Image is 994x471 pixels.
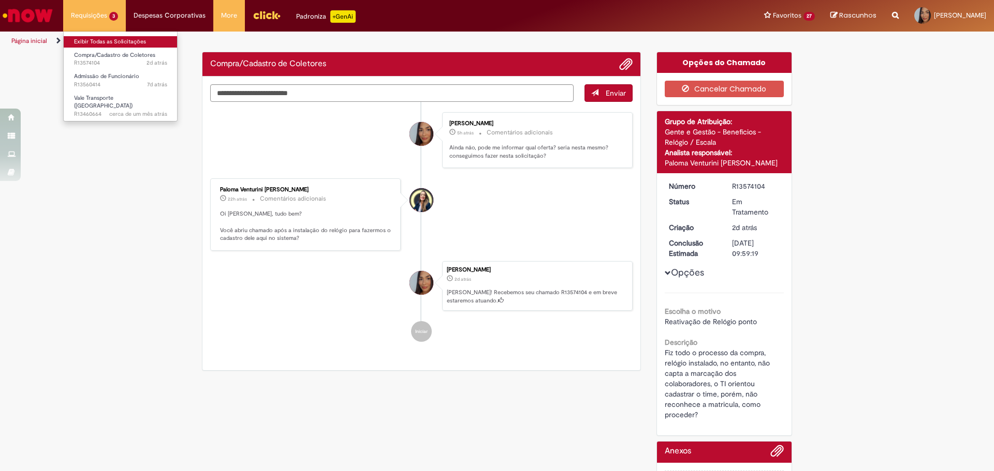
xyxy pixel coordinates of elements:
[732,181,780,191] div: R13574104
[228,196,247,202] span: 22h atrás
[447,288,627,305] p: [PERSON_NAME]! Recebemos seu chamado R13574104 e em breve estaremos atuando.
[665,158,784,168] div: Paloma Venturini [PERSON_NAME]
[260,194,326,203] small: Comentários adicionais
[74,110,167,118] span: R13460664
[449,144,622,160] p: Ainda não, pode me informar qual oferta? seria nesta mesmo? conseguimos fazer nesta solicitação?
[63,31,178,121] ul: Requisições
[661,181,725,191] dt: Número
[449,120,622,127] div: [PERSON_NAME]
[665,81,784,97] button: Cancelar Chamado
[147,81,167,88] span: 7d atrás
[210,261,633,311] li: Sue Helen Alves Da Cruz
[830,11,876,21] a: Rascunhos
[147,81,167,88] time: 23/09/2025 16:53:43
[64,50,178,69] a: Aberto R13574104 : Compra/Cadastro de Coletores
[64,36,178,48] a: Exibir Todas as Solicitações
[253,7,281,23] img: click_logo_yellow_360x200.png
[330,10,356,23] p: +GenAi
[773,10,801,21] span: Favoritos
[210,59,326,69] h2: Compra/Cadastro de Coletores Histórico de tíquete
[732,222,780,233] div: 28/09/2025 16:45:40
[1,5,54,26] img: ServiceNow
[457,130,474,136] time: 30/09/2025 07:43:12
[410,271,433,295] div: Sue Helen Alves Da Cruz
[661,238,725,259] dt: Conclusão Estimada
[410,122,433,146] div: Sue Helen Alves Da Cruz
[210,102,633,352] ul: Histórico de tíquete
[447,267,627,273] div: [PERSON_NAME]
[74,94,133,110] span: Vale Transporte ([GEOGRAPHIC_DATA])
[410,188,433,212] div: Paloma Venturini Marques Fiorezi
[74,72,139,80] span: Admissão de Funcionário
[839,10,876,20] span: Rascunhos
[657,52,792,73] div: Opções do Chamado
[732,196,780,217] div: Em Tratamento
[220,187,392,193] div: Paloma Venturini [PERSON_NAME]
[457,130,474,136] span: 5h atrás
[74,59,167,67] span: R13574104
[934,11,986,20] span: [PERSON_NAME]
[661,196,725,207] dt: Status
[8,32,655,51] ul: Trilhas de página
[665,447,691,456] h2: Anexos
[665,147,784,158] div: Analista responsável:
[109,110,167,118] time: 29/08/2025 08:07:35
[455,276,471,282] time: 28/09/2025 16:45:40
[455,276,471,282] span: 2d atrás
[147,59,167,67] span: 2d atrás
[665,127,784,147] div: Gente e Gestão - Benefícios - Relógio / Escala
[619,57,633,71] button: Adicionar anexos
[11,37,47,45] a: Página inicial
[665,348,772,419] span: Fiz todo o processo da compra, relógio instalado, no entanto, não capta a marcação dos colaborado...
[665,317,757,326] span: Reativação de Relógio ponto
[487,128,553,137] small: Comentários adicionais
[71,10,107,21] span: Requisições
[732,223,757,232] time: 28/09/2025 16:45:40
[74,81,167,89] span: R13560414
[665,307,721,316] b: Escolha o motivo
[74,51,155,59] span: Compra/Cadastro de Coletores
[296,10,356,23] div: Padroniza
[109,12,118,21] span: 3
[732,238,780,259] div: [DATE] 09:59:19
[64,93,178,115] a: Aberto R13460664 : Vale Transporte (VT)
[210,84,574,102] textarea: Digite sua mensagem aqui...
[584,84,633,102] button: Enviar
[109,110,167,118] span: cerca de um mês atrás
[665,116,784,127] div: Grupo de Atribuição:
[661,222,725,233] dt: Criação
[732,223,757,232] span: 2d atrás
[803,12,815,21] span: 27
[228,196,247,202] time: 29/09/2025 15:00:41
[221,10,237,21] span: More
[220,210,392,242] p: Oi [PERSON_NAME], tudo bem? Você abriu chamado após a instalação do relógio para fazermos o cadas...
[665,338,697,347] b: Descrição
[134,10,206,21] span: Despesas Corporativas
[606,88,626,98] span: Enviar
[64,71,178,90] a: Aberto R13560414 : Admissão de Funcionário
[770,444,784,463] button: Adicionar anexos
